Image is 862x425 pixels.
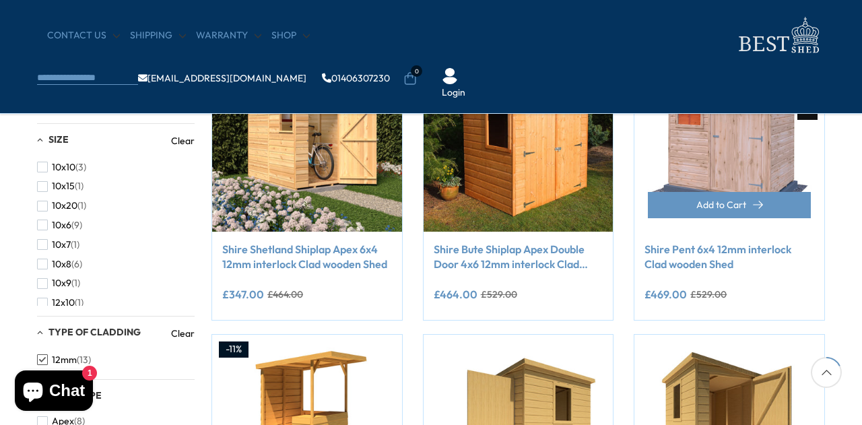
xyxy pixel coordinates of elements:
button: 10x7 [37,235,79,255]
a: 0 [403,72,417,86]
span: (3) [75,162,86,173]
a: Shop [271,29,310,42]
span: 10x15 [52,181,75,192]
a: Shipping [130,29,186,42]
span: Add to Cart [696,200,746,209]
img: User Icon [442,68,458,84]
button: 10x8 [37,255,82,274]
span: 10x9 [52,277,71,289]
ins: £464.00 [434,289,477,300]
button: 10x9 [37,273,80,293]
span: Type of Cladding [48,326,141,338]
span: (13) [77,354,91,366]
a: Login [442,86,465,100]
a: CONTACT US [47,29,120,42]
span: 10x20 [52,200,77,211]
button: 10x15 [37,176,84,196]
a: [EMAIL_ADDRESS][DOMAIN_NAME] [138,73,306,83]
img: logo [731,13,825,57]
a: Shire Shetland Shiplap Apex 6x4 12mm interlock Clad wooden Shed [222,242,392,272]
button: 10x6 [37,216,82,235]
span: 12x10 [52,297,75,308]
span: 10x8 [52,259,71,270]
span: (6) [71,259,82,270]
span: (1) [71,239,79,251]
button: Add to Cart [648,192,811,218]
span: 10x7 [52,239,71,251]
button: 12x10 [37,293,84,313]
a: Clear [171,134,195,148]
a: Shire Bute Shiplap Apex Double Door 4x6 12mm interlock Clad wooden Shed [434,242,603,272]
span: 10x6 [52,220,71,231]
a: Warranty [196,29,261,42]
span: 12mm [52,354,77,366]
inbox-online-store-chat: Shopify online store chat [11,370,97,414]
span: 0 [411,65,422,77]
span: (1) [75,181,84,192]
ins: £347.00 [222,289,264,300]
a: Shire Pent 6x4 12mm interlock Clad wooden Shed [644,242,814,272]
del: £529.00 [481,290,517,299]
a: Clear [171,327,195,340]
ins: £469.00 [644,289,687,300]
button: 12mm [37,350,91,370]
span: Size [48,133,69,145]
div: -11% [219,341,248,358]
button: 10x10 [37,158,86,177]
del: £464.00 [267,290,303,299]
del: £529.00 [690,290,727,299]
button: 10x20 [37,196,86,216]
span: (9) [71,220,82,231]
img: Shire Pent 6x4 12mm interlock Clad wooden Shed - Best Shed [634,42,824,232]
span: (1) [75,297,84,308]
span: 10x10 [52,162,75,173]
a: 01406307230 [322,73,390,83]
span: (1) [71,277,80,289]
span: (1) [77,200,86,211]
